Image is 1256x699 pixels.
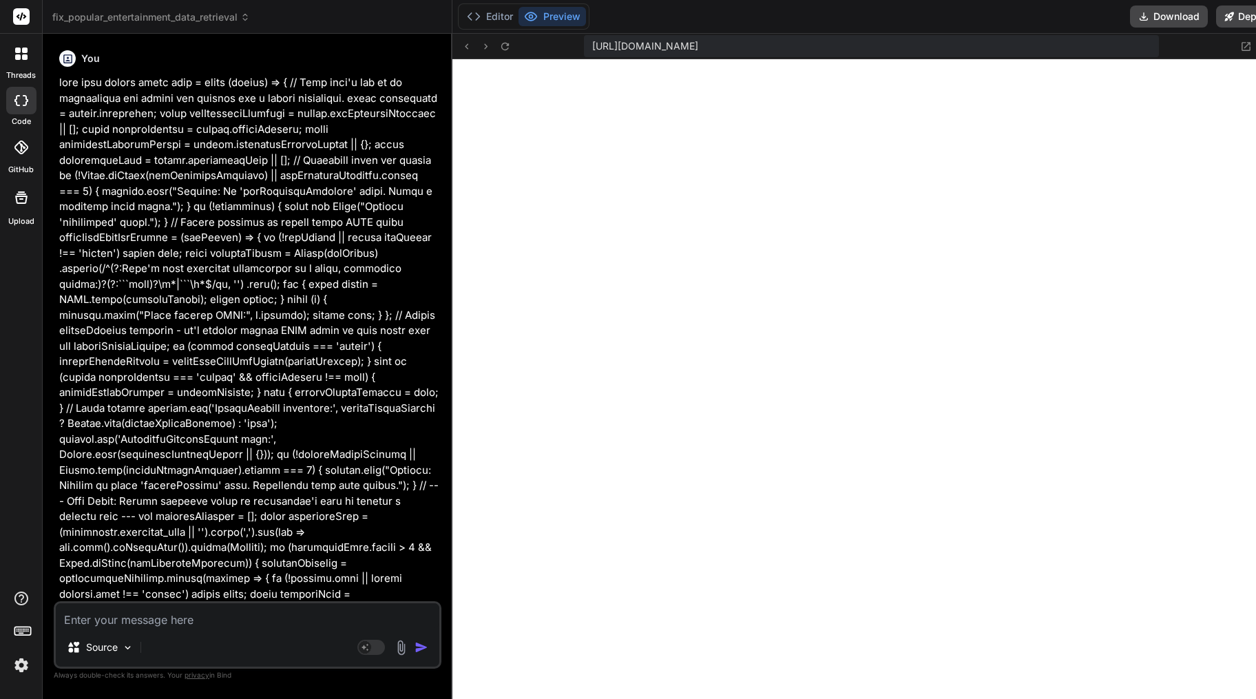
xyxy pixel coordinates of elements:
[8,164,34,176] label: GitHub
[122,642,134,654] img: Pick Models
[8,216,34,227] label: Upload
[12,116,31,127] label: code
[6,70,36,81] label: threads
[10,654,33,677] img: settings
[461,7,519,26] button: Editor
[52,10,250,24] span: fix_popular_entertainment_data_retrieval
[1130,6,1208,28] button: Download
[86,640,118,654] p: Source
[54,669,441,682] p: Always double-check its answers. Your in Bind
[415,640,428,654] img: icon
[519,7,586,26] button: Preview
[185,671,209,679] span: privacy
[393,640,409,656] img: attachment
[81,52,100,65] h6: You
[592,39,698,53] span: [URL][DOMAIN_NAME]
